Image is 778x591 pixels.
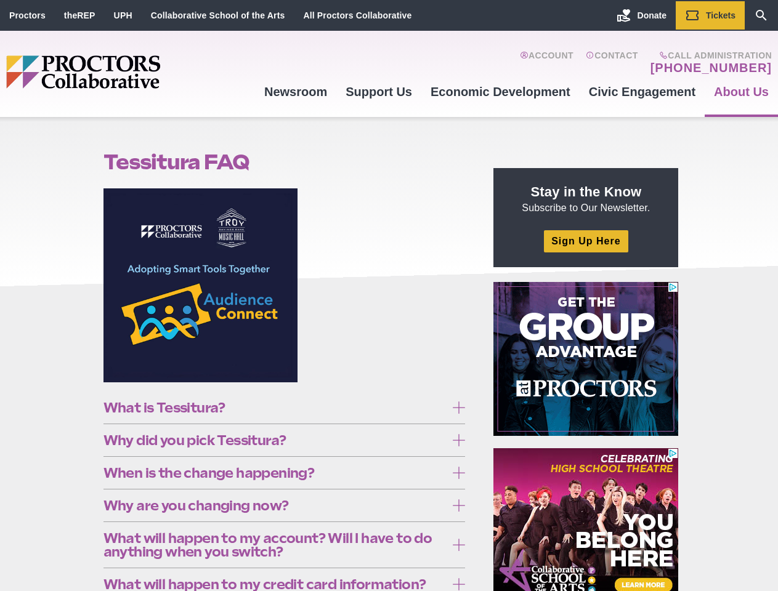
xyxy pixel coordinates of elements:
a: UPH [114,10,132,20]
span: What will happen to my credit card information? [103,577,447,591]
span: What will happen to my account? Will I have to do anything when you switch? [103,531,447,558]
iframe: Advertisement [493,282,678,436]
a: Newsroom [255,75,336,108]
p: Subscribe to Our Newsletter. [508,183,663,215]
span: Call Administration [647,50,772,60]
a: Support Us [336,75,421,108]
a: Civic Engagement [580,75,705,108]
a: [PHONE_NUMBER] [650,60,772,75]
a: Search [745,1,778,30]
strong: Stay in the Know [531,184,642,199]
a: Collaborative School of the Arts [151,10,285,20]
span: Why did you pick Tessitura? [103,433,447,447]
a: About Us [705,75,778,108]
a: Tickets [676,1,745,30]
span: What is Tessitura? [103,401,447,414]
span: Donate [638,10,667,20]
a: Account [520,50,573,75]
a: All Proctors Collaborative [303,10,411,20]
span: Why are you changing now? [103,499,447,512]
h1: Tessitura FAQ [103,150,466,174]
span: When is the change happening? [103,466,447,480]
span: Tickets [706,10,735,20]
a: Donate [607,1,676,30]
a: theREP [64,10,95,20]
img: Proctors logo [6,55,255,89]
a: Contact [586,50,638,75]
a: Economic Development [421,75,580,108]
a: Sign Up Here [544,230,628,252]
a: Proctors [9,10,46,20]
